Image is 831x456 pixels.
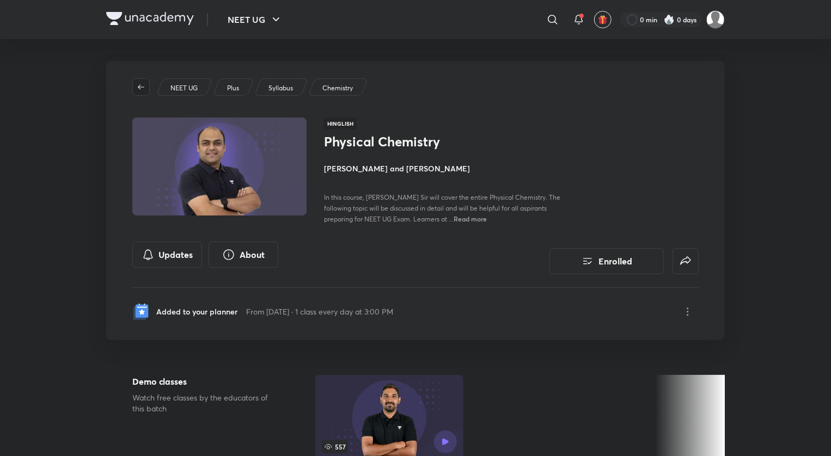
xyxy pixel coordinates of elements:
[549,248,664,274] button: Enrolled
[322,83,353,93] p: Chemistry
[221,9,289,30] button: NEET UG
[322,440,348,453] span: 557
[594,11,612,28] button: avatar
[598,15,608,24] img: avatar
[268,83,293,93] p: Syllabus
[132,392,280,414] p: Watch free classes by the educators of this batch
[227,83,239,93] p: Plus
[169,83,200,93] a: NEET UG
[156,306,237,317] p: Added to your planner
[106,12,194,28] a: Company Logo
[324,163,568,174] h4: [PERSON_NAME] and [PERSON_NAME]
[106,12,194,25] img: Company Logo
[454,214,487,223] span: Read more
[170,83,198,93] p: NEET UG
[225,83,241,93] a: Plus
[324,118,357,130] span: Hinglish
[209,242,278,268] button: About
[132,242,202,268] button: Updates
[664,14,675,25] img: streak
[673,248,699,274] button: false
[132,375,280,388] h5: Demo classes
[131,116,308,217] img: Thumbnail
[324,134,502,150] h1: Physical Chemistry
[246,306,393,317] p: From [DATE] · 1 class every day at 3:00 PM
[321,83,355,93] a: Chemistry
[324,193,560,223] span: In this course, [PERSON_NAME] Sir will cover the entire Physical Chemistry. The following topic w...
[706,10,725,29] img: Palak Singh
[267,83,295,93] a: Syllabus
